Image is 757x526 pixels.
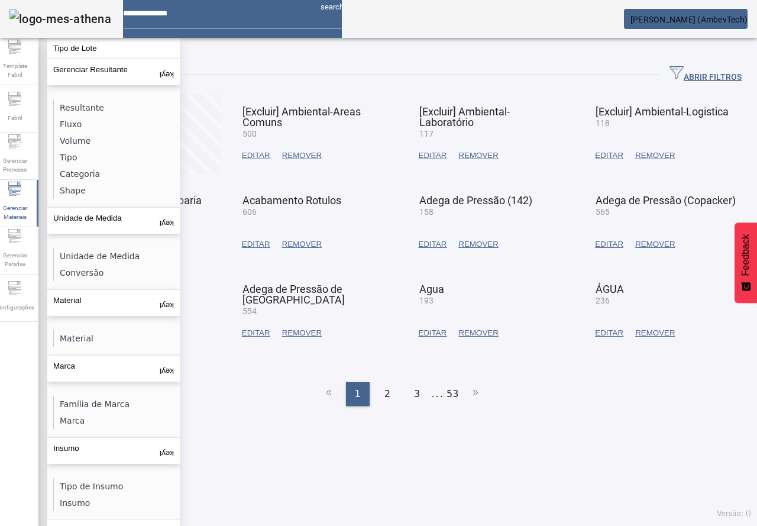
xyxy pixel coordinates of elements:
[740,234,751,276] span: Feedback
[54,248,179,264] li: Unidade de Medida
[419,105,510,128] span: [Excluir] Ambiental-Laboratório
[419,207,434,217] span: 158
[282,238,322,250] span: REMOVER
[276,234,328,255] button: REMOVER
[419,283,444,295] span: Agua
[413,322,453,344] button: EDITAR
[54,396,179,412] li: Família de Marca
[54,116,179,133] li: Fluxo
[635,238,675,250] span: REMOVER
[669,66,742,83] span: ABRIR FILTROS
[717,509,751,518] span: Versão: ()
[54,412,179,429] li: Marca
[596,118,610,128] span: 118
[236,145,276,166] button: EDITAR
[54,182,179,199] li: Shape
[458,327,498,339] span: REMOVER
[413,145,453,166] button: EDITAR
[54,264,179,281] li: Conversão
[54,330,179,347] li: Material
[629,145,681,166] button: REMOVER
[635,327,675,339] span: REMOVER
[458,238,498,250] span: REMOVER
[660,64,751,85] button: ABRIR FILTROS
[596,105,729,118] span: [Excluir] Ambiental-Logistica
[419,327,447,339] span: EDITAR
[47,38,180,59] button: Tipo de Lote
[47,290,180,316] button: Material
[596,283,624,295] span: ÁGUA
[414,387,420,401] span: 3
[276,322,328,344] button: REMOVER
[160,362,174,376] mat-icon: keyboard_arrow_up
[47,356,180,382] button: Marca
[596,207,610,217] span: 565
[242,238,270,250] span: EDITAR
[452,234,504,255] button: REMOVER
[47,208,180,234] button: Unidade de Medida
[54,495,179,511] li: Insumo
[242,150,270,162] span: EDITAR
[735,222,757,303] button: Feedback - Mostrar pesquisa
[282,150,322,162] span: REMOVER
[54,99,179,116] li: Resultante
[384,387,390,401] span: 2
[54,133,179,149] li: Volume
[242,207,257,217] span: 606
[236,234,276,255] button: EDITAR
[160,296,174,310] mat-icon: keyboard_arrow_up
[54,478,179,495] li: Tipo de Insumo
[276,145,328,166] button: REMOVER
[4,110,25,126] span: Fabril
[596,296,610,305] span: 236
[413,234,453,255] button: EDITAR
[629,234,681,255] button: REMOVER
[419,194,532,206] span: Adega de Pressão (142)
[47,59,180,85] button: Gerenciar Resultante
[419,296,434,305] span: 193
[635,150,675,162] span: REMOVER
[589,234,629,255] button: EDITAR
[419,238,447,250] span: EDITAR
[595,327,623,339] span: EDITAR
[447,382,458,406] li: 53
[629,322,681,344] button: REMOVER
[242,105,361,128] span: [Excluir] Ambiental-Areas Comuns
[282,327,322,339] span: REMOVER
[596,194,736,206] span: Adega de Pressão (Copacker)
[160,444,174,458] mat-icon: keyboard_arrow_up
[160,214,174,228] mat-icon: keyboard_arrow_up
[452,322,504,344] button: REMOVER
[595,150,623,162] span: EDITAR
[242,283,345,306] span: Adega de Pressão de [GEOGRAPHIC_DATA]
[419,150,447,162] span: EDITAR
[9,9,111,28] img: logo-mes-athena
[589,322,629,344] button: EDITAR
[242,327,270,339] span: EDITAR
[47,438,180,464] button: Insumo
[54,149,179,166] li: Tipo
[432,382,444,406] li: ...
[242,194,341,206] span: Acabamento Rotulos
[160,65,174,79] mat-icon: keyboard_arrow_up
[630,15,748,24] span: [PERSON_NAME] (AmbevTech)
[458,150,498,162] span: REMOVER
[595,238,623,250] span: EDITAR
[236,322,276,344] button: EDITAR
[589,145,629,166] button: EDITAR
[452,145,504,166] button: REMOVER
[54,166,179,182] li: Categoria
